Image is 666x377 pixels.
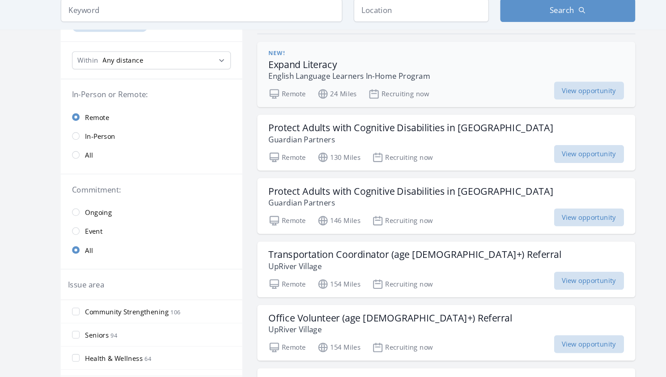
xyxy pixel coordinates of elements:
a: Protect Adults with Cognitive Disabilities in [GEOGRAPHIC_DATA] Guardian Partners Remote 146 Mile... [247,177,605,230]
input: Location [339,7,467,30]
span: View opportunity [528,266,594,283]
span: New! [258,56,273,63]
a: In-Person [61,129,233,146]
p: English Language Learners In-Home Program [258,75,411,86]
p: 130 Miles [304,152,345,163]
span: Ongoing [85,206,110,214]
span: Search [524,13,547,24]
a: Office Volunteer (age [DEMOGRAPHIC_DATA]+) Referral UpRiver Village Remote 154 Miles Recruiting n... [247,297,605,350]
select: Search Radius [72,57,222,74]
input: Community Strengthening 106 [72,300,79,307]
a: Transportation Coordinator (age [DEMOGRAPHIC_DATA]+) Referral UpRiver Village Remote 154 Miles Re... [247,237,605,290]
p: 154 Miles [304,272,345,283]
a: Remote [61,111,233,129]
input: Keyword [61,7,328,30]
span: 106 [165,300,175,308]
span: View opportunity [528,146,594,163]
button: Search [477,7,605,30]
a: Protect Adults with Cognitive Disabilities in [GEOGRAPHIC_DATA] Guardian Partners Remote 130 Mile... [247,117,605,170]
h3: Tech Support Team Member (age [DEMOGRAPHIC_DATA]+) Referral [258,364,539,375]
legend: Issue area [68,273,103,283]
input: Health & Wellness 64 [72,344,79,351]
h3: Office Volunteer (age [DEMOGRAPHIC_DATA]+) Referral [258,304,489,315]
legend: Commitment: [72,183,222,193]
span: All [85,151,92,160]
span: All [85,241,92,250]
span: View opportunity [528,86,594,103]
p: UpRiver Village [258,255,535,266]
p: Recruiting now [356,152,414,163]
span: View opportunity [528,206,594,223]
p: Recruiting now [356,272,414,283]
h3: Expand Literacy [258,64,411,75]
p: Remote [258,92,293,103]
input: Seniors 94 [72,322,79,329]
span: Remote [85,116,107,124]
p: Remote [258,332,293,343]
a: Event [61,218,233,236]
h3: Transportation Coordinator (age [DEMOGRAPHIC_DATA]+) Referral [258,244,535,255]
a: All [61,146,233,164]
p: Recruiting now [356,332,414,343]
p: Remote [258,212,293,223]
span: 94 [109,322,115,330]
legend: In-Person or Remote: [72,93,222,103]
h3: Protect Adults with Cognitive Disabilities in [GEOGRAPHIC_DATA] [258,124,528,135]
p: Remote [258,272,293,283]
p: Guardian Partners [258,135,528,146]
span: Community Strengthening [85,300,164,308]
a: Ongoing [61,201,233,218]
p: Recruiting now [356,212,414,223]
span: Event [85,223,101,232]
p: Guardian Partners [258,195,528,206]
span: Seniors [85,321,107,330]
a: New! Expand Literacy English Language Learners In-Home Program Remote 24 Miles Recruiting now Vie... [247,48,605,110]
p: UpRiver Village [258,315,489,326]
p: 154 Miles [304,332,345,343]
p: Remote [258,152,293,163]
p: Recruiting now [352,92,410,103]
p: 24 Miles [304,92,342,103]
span: Health & Wellness [85,343,139,352]
span: View opportunity [528,326,594,343]
span: In-Person [85,133,113,142]
h3: Protect Adults with Cognitive Disabilities in [GEOGRAPHIC_DATA] [258,184,528,195]
p: 146 Miles [304,212,345,223]
span: 64 [141,344,147,352]
a: All [61,236,233,254]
